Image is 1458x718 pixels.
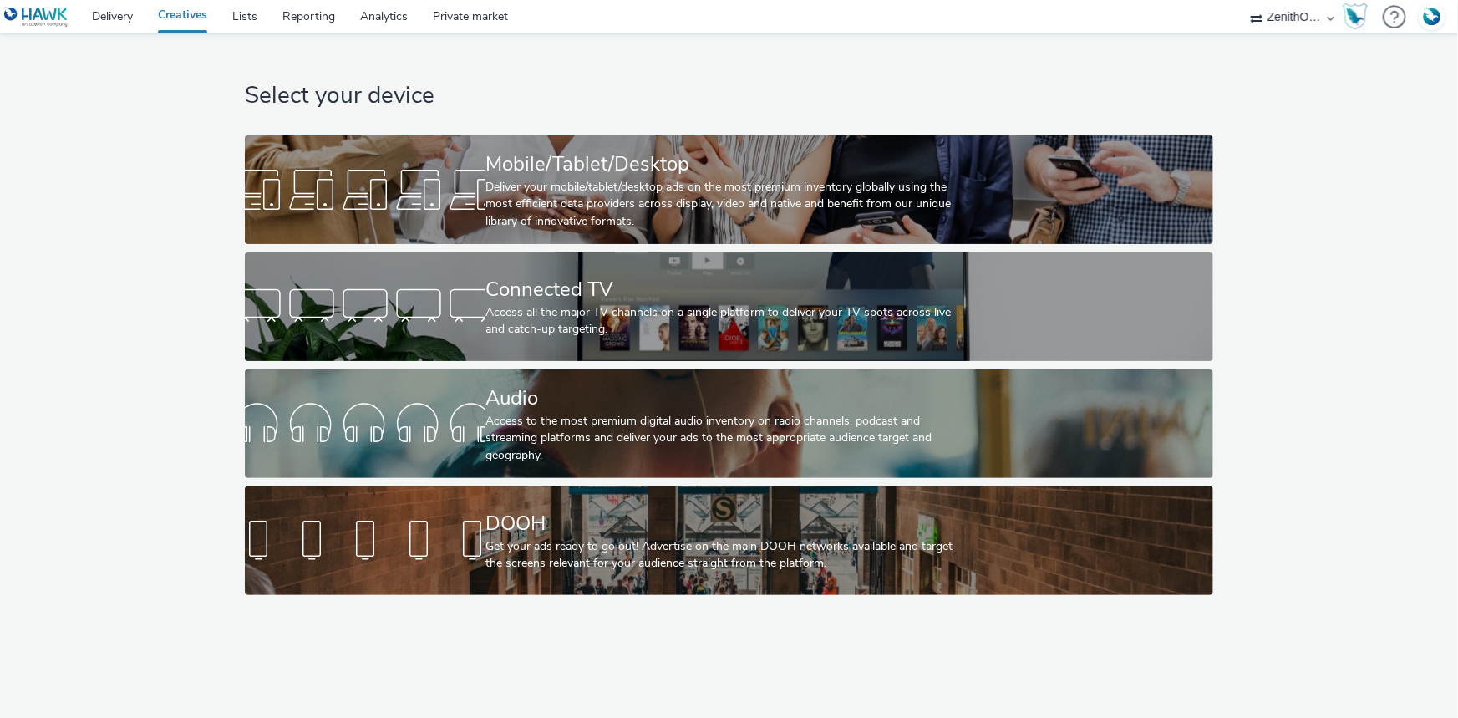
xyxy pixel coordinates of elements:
div: Audio [485,384,966,413]
a: Mobile/Tablet/DesktopDeliver your mobile/tablet/desktop ads on the most premium inventory globall... [245,135,1213,244]
div: Connected TV [485,275,966,304]
h1: Select your device [245,80,1213,112]
div: Deliver your mobile/tablet/desktop ads on the most premium inventory globally using the most effi... [485,179,966,230]
div: Get your ads ready to go out! Advertise on the main DOOH networks available and target the screen... [485,538,966,573]
div: DOOH [485,509,966,538]
a: DOOHGet your ads ready to go out! Advertise on the main DOOH networks available and target the sc... [245,486,1213,595]
img: Account FR [1420,4,1445,29]
div: Mobile/Tablet/Desktop [485,150,966,179]
img: undefined Logo [4,7,69,28]
a: AudioAccess to the most premium digital audio inventory on radio channels, podcast and streaming ... [245,369,1213,478]
div: Access all the major TV channels on a single platform to deliver your TV spots across live and ca... [485,304,966,339]
a: Hawk Academy [1343,3,1374,30]
img: Hawk Academy [1343,3,1368,30]
div: Access to the most premium digital audio inventory on radio channels, podcast and streaming platf... [485,413,966,464]
a: Connected TVAccess all the major TV channels on a single platform to deliver your TV spots across... [245,252,1213,361]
